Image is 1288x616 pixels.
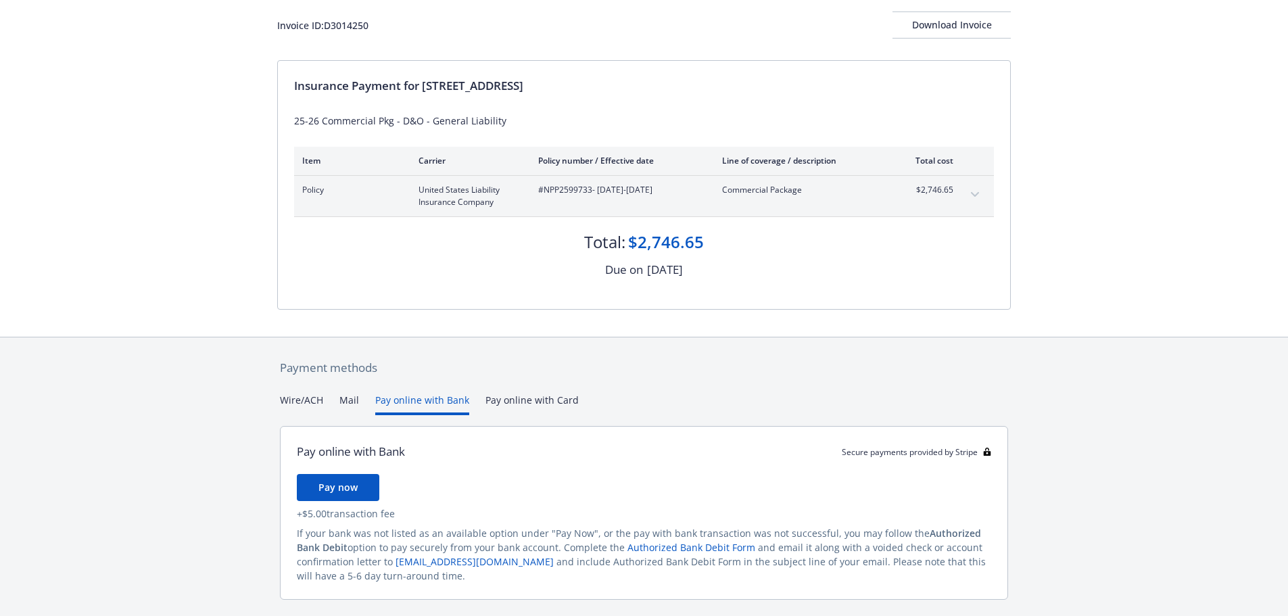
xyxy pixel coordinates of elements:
div: + $5.00 transaction fee [297,506,991,521]
span: United States Liability Insurance Company [419,184,517,208]
span: Pay now [318,481,358,494]
span: Policy [302,184,397,196]
div: Pay online with Bank [297,443,405,460]
a: [EMAIL_ADDRESS][DOMAIN_NAME] [396,555,554,568]
span: #NPP2599733 - [DATE]-[DATE] [538,184,700,196]
div: Download Invoice [892,12,1011,38]
div: Item [302,155,397,166]
button: Pay online with Card [485,393,579,415]
span: Commercial Package [722,184,881,196]
div: Policy number / Effective date [538,155,700,166]
div: Invoice ID: D3014250 [277,18,368,32]
div: Due on [605,261,643,279]
button: Pay now [297,474,379,501]
button: Mail [339,393,359,415]
div: Total: [584,231,625,254]
span: Authorized Bank Debit [297,527,981,554]
div: If your bank was not listed as an available option under "Pay Now", or the pay with bank transact... [297,526,991,583]
a: Authorized Bank Debit Form [627,541,755,554]
div: [DATE] [647,261,683,279]
button: expand content [964,184,986,206]
div: $2,746.65 [628,231,704,254]
div: 25-26 Commercial Pkg - D&O - General Liability [294,114,994,128]
div: PolicyUnited States Liability Insurance Company#NPP2599733- [DATE]-[DATE]Commercial Package$2,746... [294,176,994,216]
span: $2,746.65 [903,184,953,196]
button: Wire/ACH [280,393,323,415]
div: Payment methods [280,359,1008,377]
div: Insurance Payment for [STREET_ADDRESS] [294,77,994,95]
button: Download Invoice [892,11,1011,39]
div: Total cost [903,155,953,166]
div: Line of coverage / description [722,155,881,166]
button: Pay online with Bank [375,393,469,415]
div: Carrier [419,155,517,166]
div: Secure payments provided by Stripe [842,446,991,458]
